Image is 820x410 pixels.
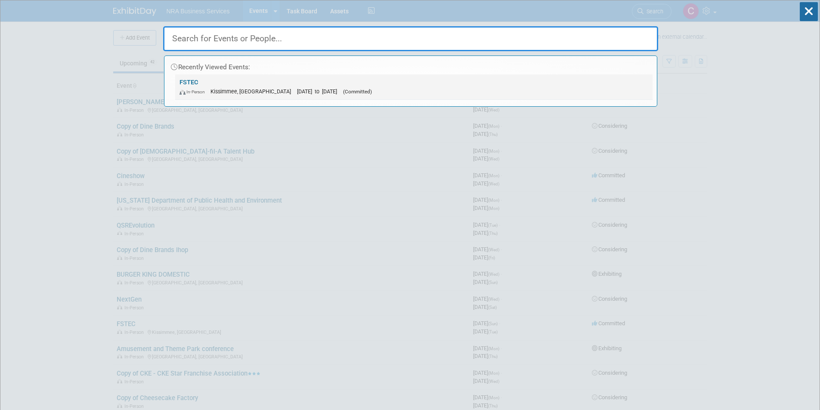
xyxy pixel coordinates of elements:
[163,26,658,51] input: Search for Events or People...
[343,89,372,95] span: (Committed)
[179,89,209,95] span: In-Person
[169,56,653,74] div: Recently Viewed Events:
[297,88,341,95] span: [DATE] to [DATE]
[210,88,295,95] span: Kissimmee, [GEOGRAPHIC_DATA]
[175,74,653,99] a: FSTEC In-Person Kissimmee, [GEOGRAPHIC_DATA] [DATE] to [DATE] (Committed)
